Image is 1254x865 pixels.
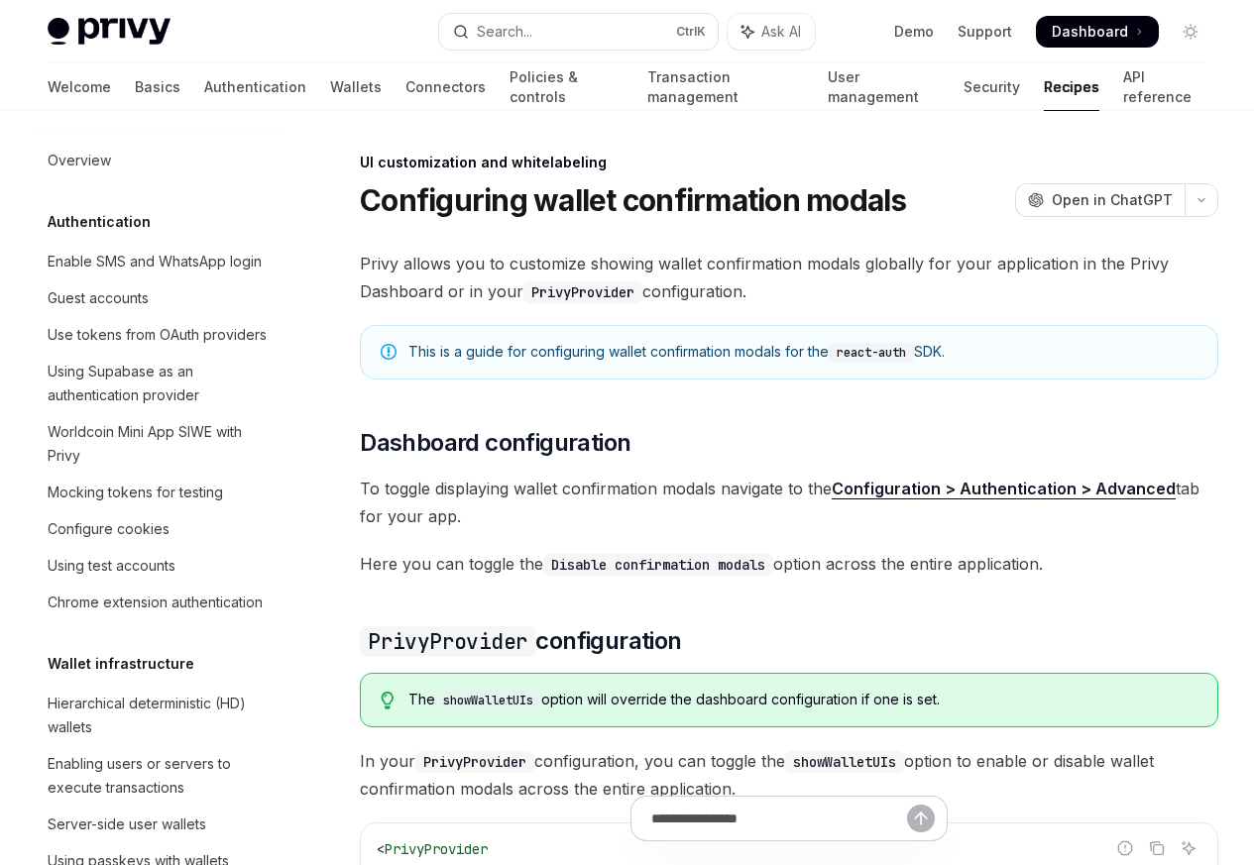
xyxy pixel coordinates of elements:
[523,281,642,303] code: PrivyProvider
[360,153,1218,172] div: UI customization and whitelabeling
[676,24,706,40] span: Ctrl K
[360,550,1218,578] span: Here you can toggle the option across the entire application.
[408,342,1197,363] div: This is a guide for configuring wallet confirmation modals for the SDK.
[907,805,935,832] button: Send message
[48,250,262,273] div: Enable SMS and WhatsApp login
[32,317,285,353] a: Use tokens from OAuth providers
[48,554,175,578] div: Using test accounts
[32,475,285,510] a: Mocking tokens for testing
[48,63,111,111] a: Welcome
[48,652,194,676] h5: Wallet infrastructure
[543,554,773,576] code: Disable confirmation modals
[785,751,904,773] code: showWalletUIs
[48,323,267,347] div: Use tokens from OAuth providers
[32,686,285,745] a: Hierarchical deterministic (HD) wallets
[1015,183,1185,217] button: Open in ChatGPT
[510,63,624,111] a: Policies & controls
[439,14,718,50] button: Open search
[32,585,285,620] a: Chrome extension authentication
[32,244,285,279] a: Enable SMS and WhatsApp login
[360,475,1218,530] span: To toggle displaying wallet confirmation modals navigate to the tab for your app.
[1175,16,1206,48] button: Toggle dark mode
[360,182,907,218] h1: Configuring wallet confirmation modals
[32,746,285,806] a: Enabling users or servers to execute transactions
[32,807,285,842] a: Server-side user wallets
[32,280,285,316] a: Guest accounts
[48,360,274,407] div: Using Supabase as an authentication provider
[48,210,151,234] h5: Authentication
[360,625,681,657] span: configuration
[1044,63,1099,111] a: Recipes
[958,22,1012,42] a: Support
[360,427,630,459] span: Dashboard configuration
[828,63,940,111] a: User management
[48,286,149,310] div: Guest accounts
[48,18,171,46] img: light logo
[32,414,285,474] a: Worldcoin Mini App SIWE with Privy
[1036,16,1159,48] a: Dashboard
[1052,190,1173,210] span: Open in ChatGPT
[360,626,535,657] code: PrivyProvider
[360,747,1218,803] span: In your configuration, you can toggle the option to enable or disable wallet confirmation modals ...
[330,63,382,111] a: Wallets
[48,517,170,541] div: Configure cookies
[415,751,534,773] code: PrivyProvider
[761,22,801,42] span: Ask AI
[48,752,274,800] div: Enabling users or servers to execute transactions
[894,22,934,42] a: Demo
[32,511,285,547] a: Configure cookies
[32,143,285,178] a: Overview
[204,63,306,111] a: Authentication
[381,344,397,360] svg: Note
[48,591,263,614] div: Chrome extension authentication
[48,149,111,172] div: Overview
[381,692,395,709] svg: Tip
[1052,22,1128,42] span: Dashboard
[832,479,1176,499] a: Configuration > Authentication > Advanced
[48,692,274,739] div: Hierarchical deterministic (HD) wallets
[435,691,541,710] code: showWalletUIs
[405,63,486,111] a: Connectors
[829,343,914,363] code: react-auth
[48,481,223,504] div: Mocking tokens for testing
[48,420,274,468] div: Worldcoin Mini App SIWE with Privy
[408,690,1197,710] div: The option will override the dashboard configuration if one is set.
[32,354,285,413] a: Using Supabase as an authentication provider
[360,250,1218,305] span: Privy allows you to customize showing wallet confirmation modals globally for your application in...
[647,63,805,111] a: Transaction management
[651,797,907,840] input: Ask a question...
[477,20,532,44] div: Search...
[48,812,206,836] div: Server-side user wallets
[1123,63,1206,111] a: API reference
[964,63,1020,111] a: Security
[32,548,285,584] a: Using test accounts
[135,63,180,111] a: Basics
[728,14,815,50] button: Toggle assistant panel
